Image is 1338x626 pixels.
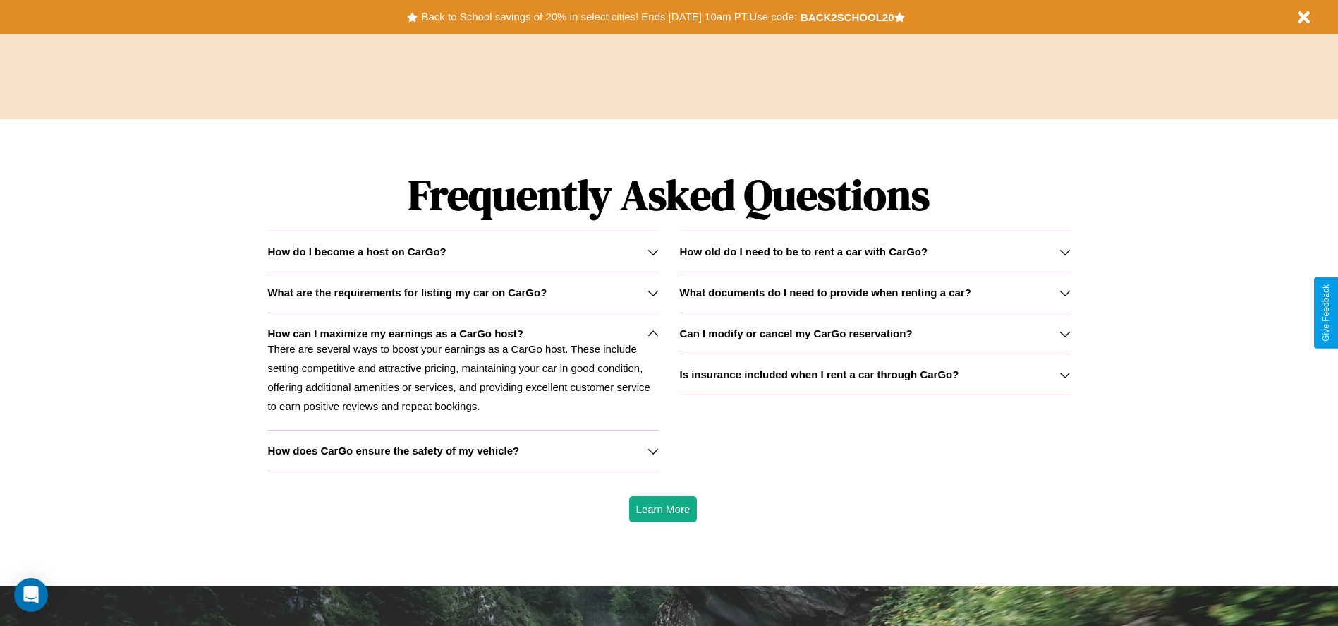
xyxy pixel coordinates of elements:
h3: Can I modify or cancel my CarGo reservation? [680,327,913,339]
button: Back to School savings of 20% in select cities! Ends [DATE] 10am PT.Use code: [418,7,800,27]
button: Learn More [629,496,698,522]
h3: How does CarGo ensure the safety of my vehicle? [267,445,519,457]
h3: How old do I need to be to rent a car with CarGo? [680,246,928,258]
h3: Is insurance included when I rent a car through CarGo? [680,368,959,380]
h3: What are the requirements for listing my car on CarGo? [267,287,547,299]
p: There are several ways to boost your earnings as a CarGo host. These include setting competitive ... [267,339,658,416]
h3: How can I maximize my earnings as a CarGo host? [267,327,523,339]
h3: What documents do I need to provide when renting a car? [680,287,971,299]
div: Open Intercom Messenger [14,578,48,612]
h3: How do I become a host on CarGo? [267,246,446,258]
h1: Frequently Asked Questions [267,159,1070,231]
b: BACK2SCHOOL20 [801,11,894,23]
div: Give Feedback [1321,284,1331,342]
